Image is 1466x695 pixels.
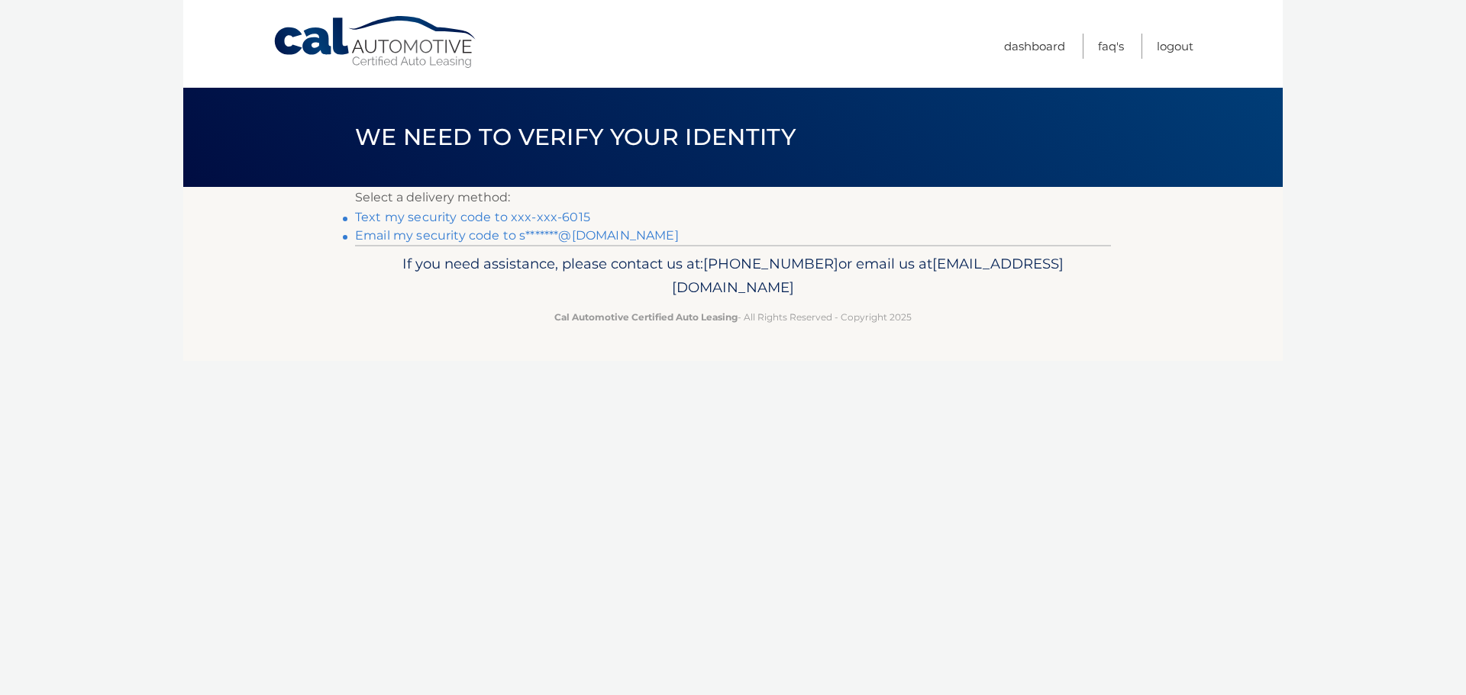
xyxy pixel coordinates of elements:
a: FAQ's [1098,34,1124,59]
a: Logout [1157,34,1193,59]
a: Text my security code to xxx-xxx-6015 [355,210,590,224]
a: Cal Automotive [273,15,479,69]
a: Email my security code to s*******@[DOMAIN_NAME] [355,228,679,243]
span: We need to verify your identity [355,123,796,151]
span: [PHONE_NUMBER] [703,255,838,272]
p: If you need assistance, please contact us at: or email us at [365,252,1101,301]
strong: Cal Automotive Certified Auto Leasing [554,311,738,323]
p: Select a delivery method: [355,187,1111,208]
a: Dashboard [1004,34,1065,59]
p: - All Rights Reserved - Copyright 2025 [365,309,1101,325]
